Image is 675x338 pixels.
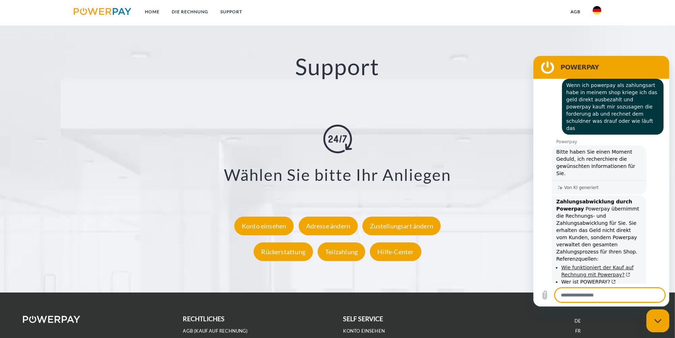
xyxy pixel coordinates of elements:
[343,328,385,334] a: Konto einsehen
[299,217,358,236] div: Adresse ändern
[343,315,383,323] b: self service
[183,328,248,334] a: AGB (Kauf auf Rechnung)
[23,316,80,323] img: logo-powerpay-white.svg
[252,248,315,256] a: Rückerstattung
[362,217,441,236] div: Zustellungsart ändern
[564,5,587,18] a: agb
[370,243,421,261] div: Hilfe-Center
[574,318,581,324] a: DE
[316,248,367,256] a: Teilzahlung
[593,6,601,15] img: de
[368,248,423,256] a: Hilfe-Center
[43,165,632,185] h3: Wählen Sie bitte Ihr Anliegen
[139,5,166,18] a: Home
[533,56,669,306] iframe: Messaging-Fenster
[318,243,365,261] div: Teilzahlung
[254,243,313,261] div: Rückerstattung
[166,5,214,18] a: DIE RECHNUNG
[323,125,352,153] img: online-shopping.svg
[214,5,248,18] a: SUPPORT
[575,328,581,334] a: FR
[234,217,294,236] div: Konto einsehen
[34,53,641,81] h2: Support
[233,222,296,230] a: Konto einsehen
[183,315,225,323] b: rechtliches
[297,222,360,230] a: Adresse ändern
[646,309,669,332] iframe: Schaltfläche zum Öffnen des Messaging-Fensters; Konversation läuft
[361,222,442,230] a: Zustellungsart ändern
[74,8,131,15] img: logo-powerpay.svg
